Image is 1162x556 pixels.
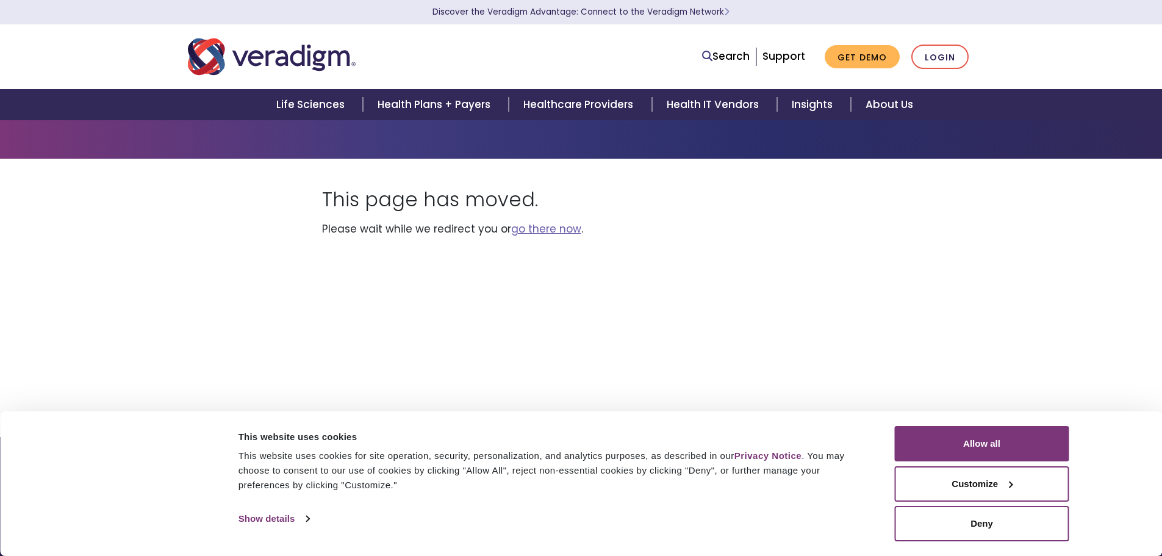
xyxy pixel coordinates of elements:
[702,48,750,65] a: Search
[895,466,1069,502] button: Customize
[238,510,309,528] a: Show details
[188,37,356,77] img: Veradigm logo
[238,449,867,493] div: This website uses cookies for site operation, security, personalization, and analytics purposes, ...
[825,45,900,69] a: Get Demo
[511,222,581,236] a: go there now
[322,221,841,237] p: Please wait while we redirect you or .
[777,89,851,120] a: Insights
[238,430,867,444] div: This website uses cookies
[652,89,777,120] a: Health IT Vendors
[432,6,730,18] a: Discover the Veradigm Advantage: Connect to the Veradigm NetworkLearn More
[895,426,1069,461] button: Allow all
[762,49,805,63] a: Support
[509,89,651,120] a: Healthcare Providers
[322,188,841,211] h1: This page has moved.
[262,89,363,120] a: Life Sciences
[895,506,1069,541] button: Deny
[851,89,928,120] a: About Us
[911,45,969,70] a: Login
[734,450,802,461] a: Privacy Notice
[363,89,509,120] a: Health Plans + Payers
[724,6,730,18] span: Learn More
